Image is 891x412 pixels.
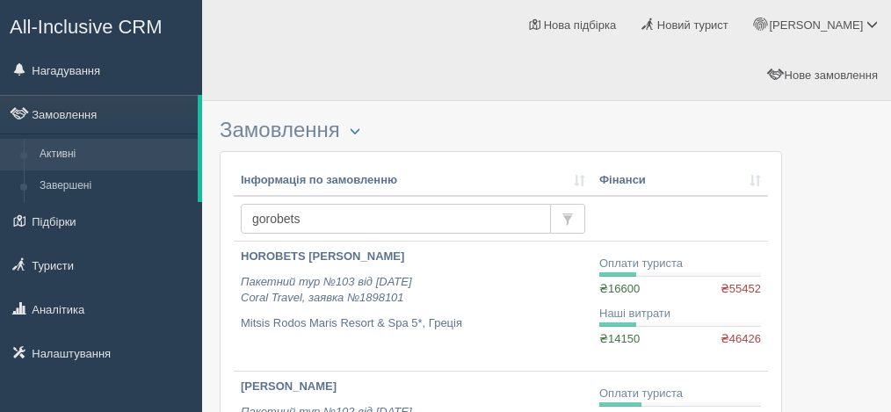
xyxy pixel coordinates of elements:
div: Оплати туриста [599,386,761,402]
h3: Замовлення [220,119,782,142]
span: Нове замовлення [785,69,878,82]
a: Інформація по замовленню [241,172,585,189]
a: Завершені [32,170,198,202]
a: Активні [32,139,198,170]
div: Оплати туриста [599,256,761,272]
b: [PERSON_NAME] [241,379,337,393]
span: Новий турист [657,18,728,32]
span: ₴14150 [599,332,640,345]
span: ₴55452 [721,281,761,298]
i: Пакетний тур №103 від [DATE] Coral Travel, заявка №1898101 [241,275,412,305]
input: Пошук за номером замовлення, ПІБ або паспортом туриста [241,204,551,234]
a: Нове замовлення [757,50,891,100]
a: All-Inclusive CRM [1,1,201,49]
a: HOROBETS [PERSON_NAME] Пакетний тур №103 від [DATE]Coral Travel, заявка №1898101 Mitsis Rodos Mar... [234,242,592,371]
p: Mitsis Rodos Maris Resort & Spa 5*, Греція [241,315,585,332]
span: ₴46426 [721,331,761,348]
span: All-Inclusive CRM [10,16,163,38]
a: Фінанси [599,172,761,189]
b: HOROBETS [PERSON_NAME] [241,249,404,263]
span: ₴16600 [599,282,640,295]
span: Нова підбірка [544,18,617,32]
div: Наші витрати [599,306,761,322]
span: [PERSON_NAME] [769,18,863,32]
